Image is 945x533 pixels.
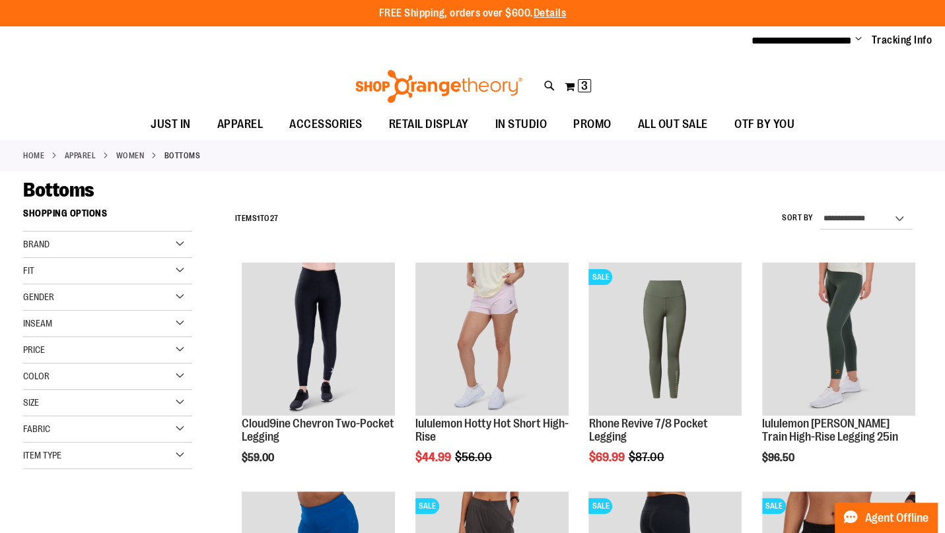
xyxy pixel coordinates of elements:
[270,214,279,223] span: 27
[588,451,626,464] span: $69.99
[415,417,569,443] a: lululemon Hotty Hot Short High-Rise
[415,263,569,416] img: lululemon Hotty Hot Short High-Rise
[23,450,61,460] span: Item Type
[582,256,748,497] div: product
[415,498,439,514] span: SALE
[23,423,50,434] span: Fabric
[573,110,612,139] span: PROMO
[588,417,707,443] a: Rhone Revive 7/8 Pocket Legging
[762,263,915,418] a: Main view of 2024 October lululemon Wunder Train High-Rise
[23,239,50,249] span: Brand
[242,452,276,464] span: $59.00
[415,451,453,464] span: $44.99
[581,79,588,92] span: 3
[534,7,567,19] a: Details
[23,202,192,232] strong: Shopping Options
[835,503,937,533] button: Agent Offline
[755,256,922,497] div: product
[734,110,794,139] span: OTF BY YOU
[638,110,708,139] span: ALL OUT SALE
[235,208,279,229] h2: Items to
[379,6,567,21] p: FREE Shipping, orders over $600.
[289,110,363,139] span: ACCESSORIES
[762,452,796,464] span: $96.50
[164,150,201,162] strong: Bottoms
[23,292,54,302] span: Gender
[455,451,494,464] span: $56.00
[415,263,569,418] a: lululemon Hotty Hot Short High-Rise
[762,417,898,443] a: lululemon [PERSON_NAME] Train High-Rise Legging 25in
[235,256,402,497] div: product
[872,33,932,47] a: Tracking Info
[628,451,666,464] span: $87.00
[23,344,45,355] span: Price
[353,70,524,103] img: Shop Orangetheory
[242,263,395,416] img: Cloud9ine Chevron Two-Pocket Legging
[23,318,52,329] span: Inseam
[23,150,44,162] a: Home
[23,179,94,201] span: Bottoms
[242,417,394,443] a: Cloud9ine Chevron Two-Pocket Legging
[762,263,915,416] img: Main view of 2024 October lululemon Wunder Train High-Rise
[23,397,39,408] span: Size
[257,214,260,223] span: 1
[217,110,263,139] span: APPAREL
[151,110,191,139] span: JUST IN
[782,212,814,224] label: Sort By
[409,256,575,497] div: product
[65,150,96,162] a: APPAREL
[242,263,395,418] a: Cloud9ine Chevron Two-Pocket Legging
[588,263,742,416] img: Rhone Revive 7/8 Pocket Legging
[855,34,862,47] button: Account menu
[23,371,50,381] span: Color
[865,512,928,524] span: Agent Offline
[588,498,612,514] span: SALE
[389,110,469,139] span: RETAIL DISPLAY
[116,150,145,162] a: WOMEN
[762,498,786,514] span: SALE
[588,263,742,418] a: Rhone Revive 7/8 Pocket LeggingSALE
[588,269,612,285] span: SALE
[495,110,547,139] span: IN STUDIO
[23,265,34,276] span: Fit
